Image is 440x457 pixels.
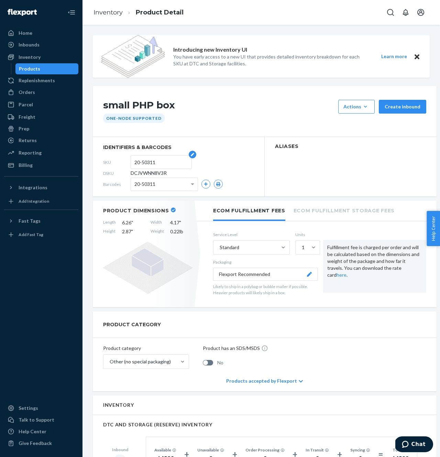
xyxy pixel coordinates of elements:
button: Flexport Recommended [213,268,318,281]
div: Add Fast Tag [19,232,43,237]
div: Other (no special packaging) [110,358,171,365]
span: Length [103,219,116,226]
input: Standard [219,244,220,251]
a: Settings [4,403,78,414]
a: Inbounds [4,39,78,50]
div: Integrations [19,184,47,191]
a: Help Center [4,426,78,437]
div: Order Processing [245,447,285,453]
p: Introducing new Inventory UI [173,46,247,54]
label: Units [295,232,318,237]
h2: Inventory [103,402,134,407]
h2: Aliases [275,144,426,149]
a: Product Detail [136,9,184,16]
div: Products accepted by Flexport [226,371,303,391]
div: Add Integration [19,198,49,204]
a: Prep [4,123,78,134]
a: Inventory [4,52,78,63]
div: Reporting [19,149,42,156]
img: new-reports-banner-icon.82668bd98b6a51aee86340f2a7b77ae3.png [101,35,165,78]
div: Settings [19,405,38,412]
p: Packaging [213,259,318,265]
li: Ecom Fulfillment Storage Fees [294,201,395,220]
span: SKU [103,159,131,165]
a: Replenishments [4,75,78,86]
span: 6.26 [122,219,144,226]
div: Billing [19,162,33,169]
iframe: Opens a widget where you can chat to one of our agents [395,436,433,454]
a: Home [4,28,78,39]
div: Replenishments [19,77,55,84]
button: Close [412,52,421,61]
input: 1 [301,244,302,251]
a: Freight [4,111,78,123]
div: One-Node Supported [103,114,165,123]
a: Add Integration [4,196,78,207]
div: Fast Tags [19,217,41,224]
h2: PRODUCT CATEGORY [103,318,161,331]
p: Likely to ship in a polybag or bubble mailer if possible. Heavier products will likely ship in a ... [213,284,318,295]
div: Orders [19,89,35,96]
a: Reporting [4,147,78,158]
button: Fast Tags [4,215,78,226]
img: Flexport logo [8,9,37,16]
p: Product category [103,345,189,352]
div: Home [19,30,32,36]
button: Create inbound [379,100,426,114]
button: Close Navigation [65,6,78,19]
button: Actions [338,100,375,114]
div: Freight [19,114,35,120]
button: Open notifications [399,6,412,19]
div: Products [19,65,40,72]
a: Orders [4,87,78,98]
button: Help Center [427,211,440,246]
a: here [337,272,346,278]
span: 2.87 [122,228,144,235]
a: Billing [4,160,78,171]
a: Inventory [93,9,123,16]
span: Weight [151,228,164,235]
span: Width [151,219,164,226]
button: Talk to Support [4,414,78,425]
div: Actions [343,103,370,110]
span: Barcodes [103,181,131,187]
span: " [131,220,133,225]
a: Products [15,63,79,74]
div: In Transit [306,447,329,453]
div: Available [154,447,176,453]
button: Open Search Box [384,6,397,19]
li: Ecom Fulfillment Fees [213,201,285,221]
button: Integrations [4,182,78,193]
span: DSKU [103,170,131,176]
div: Inbounds [19,41,40,48]
p: You have early access to a new UI that provides detailed inventory breakdown for each SKU at DTC ... [173,53,368,67]
a: Returns [4,135,78,146]
p: Product has an SDS/MSDS [203,345,260,352]
div: Returns [19,137,37,144]
div: Help Center [19,428,46,435]
label: Service Level [213,232,290,237]
h2: DTC AND STORAGE (RESERVE) INVENTORY [103,422,426,427]
button: Give Feedback [4,438,78,449]
a: Parcel [4,99,78,110]
h1: small PHP box [103,100,335,114]
div: Unavailable [197,447,224,453]
button: Learn more [377,52,411,61]
div: Inbound [112,447,128,453]
span: 0.22 lb [170,228,192,235]
div: Syncing [350,447,370,453]
span: 4.17 [170,219,192,226]
a: Add Fast Tag [4,229,78,240]
span: Height [103,228,116,235]
div: 1 [302,244,305,251]
span: " [131,228,133,234]
span: identifiers & barcodes [103,144,254,151]
div: Talk to Support [19,416,54,423]
span: DCJVWNN8V3R [131,170,167,177]
div: Parcel [19,101,33,108]
div: Prep [19,125,29,132]
ol: breadcrumbs [88,2,189,23]
span: No [217,359,223,366]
